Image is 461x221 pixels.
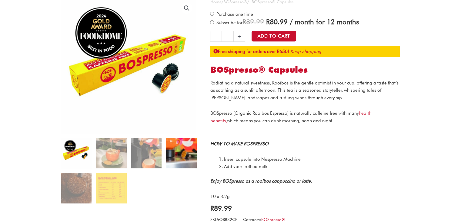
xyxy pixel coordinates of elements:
[210,110,371,124] span: BOSpresso (Organic Rooibos Espresso) is naturally caffeine free with many which means you can dri...
[210,193,400,200] p: 10 x 3.2g
[210,12,214,16] input: Purchase one time
[210,31,222,42] a: -
[210,110,371,124] a: health benefits,
[61,173,92,203] img: BOSpresso® Capsules - Image 5
[131,138,162,168] img: bospresso® capsules
[215,20,359,25] span: Subscribe for
[224,156,400,163] li: Insert capsule into Nespresso Machine
[224,163,400,170] li: Add your frothed milk
[181,3,192,14] a: View full-screen image gallery
[210,20,214,24] input: Subscribe for / month for 12 months
[210,178,312,184] strong: Enjoy BOSpresso as a rooibos cappuccino or latte.
[210,204,232,212] bdi: 89.99
[266,18,269,26] span: R
[242,18,246,26] span: R
[290,49,321,54] a: Keep Shopping
[234,31,245,42] a: +
[242,18,264,26] span: 89.99
[252,31,296,41] button: Add to Cart
[210,65,400,75] h1: BOSpresso® Capsules
[210,204,214,212] span: R
[96,138,126,168] img: bospresso® capsules
[266,18,287,26] span: 80.99
[61,138,92,168] img: bospresso® capsules
[215,12,253,17] span: Purchase one time
[210,141,268,147] strong: HOW TO MAKE BOSPRESSO
[213,49,289,54] strong: Free shipping for orders over R650!
[222,31,233,42] input: Product quantity
[166,138,196,168] img: bospresso® capsules
[96,173,126,203] img: BOSpresso® Capsules - Image 6
[210,79,400,102] p: Radiating a natural sweetness, Rooibos is the gentle optimist in your cup, offering a taste that’...
[289,18,359,26] span: / month for 12 months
